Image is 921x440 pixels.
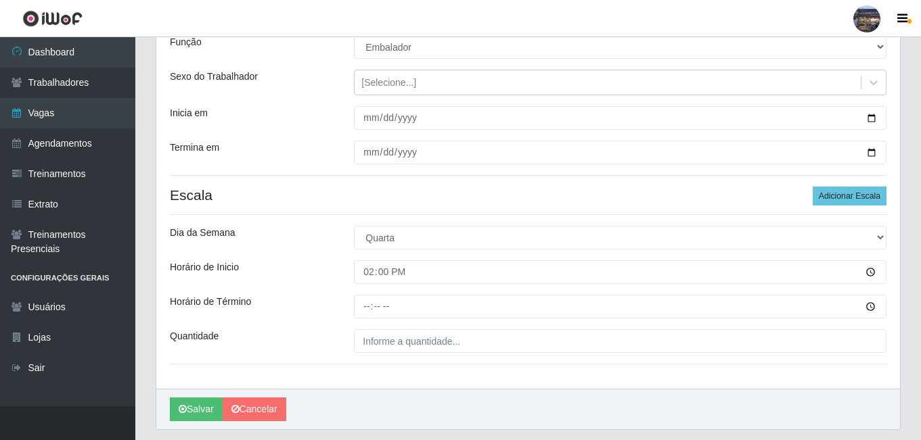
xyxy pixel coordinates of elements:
[170,397,223,421] button: Salvar
[170,226,235,240] label: Dia da Semana
[813,187,886,205] button: Adicionar Escala
[354,141,886,164] input: 00/00/0000
[170,187,886,203] h4: Escala
[354,329,886,353] input: Informe a quantidade...
[170,329,219,343] label: Quantidade
[170,295,251,309] label: Horário de Término
[354,106,886,130] input: 00/00/0000
[170,106,208,120] label: Inicia em
[170,70,258,84] label: Sexo do Trabalhador
[223,397,286,421] a: Cancelar
[354,260,886,284] input: 00:00
[354,295,886,318] input: 00:00
[170,141,219,155] label: Termina em
[361,76,416,90] div: [Selecione...]
[170,35,202,49] label: Função
[22,10,83,27] img: CoreUI Logo
[170,260,239,274] label: Horário de Inicio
